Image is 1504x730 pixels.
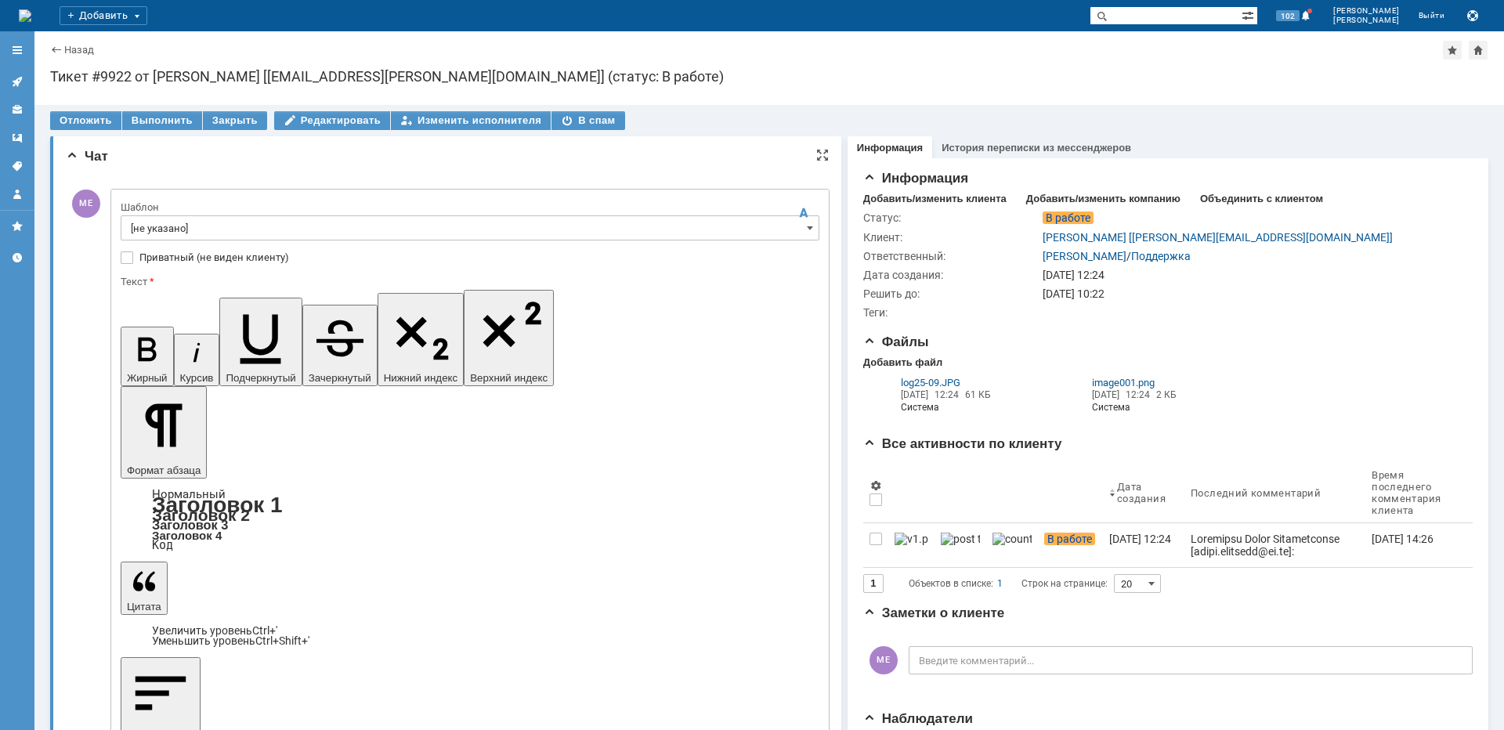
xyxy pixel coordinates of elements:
[23,244,49,256] span: 6306
[1372,469,1441,516] div: Время последнего комментария клиента
[997,574,1003,593] div: 1
[5,154,30,179] a: Теги
[965,389,991,400] span: 61 КБ
[1156,389,1177,400] span: 2 КБ
[1092,377,1230,388] a: image001.png
[20,38,614,51] span: Коллеги, проблема появляется периодически, в первом письме прикладывал лог. Что видно с вашей сто...
[1043,287,1104,300] span: [DATE] 10:22
[20,151,191,164] span: Участок дополнительных сервисов
[152,634,309,647] a: Decrease
[50,69,1488,85] div: Тикет #9922 от [PERSON_NAME] [[EMAIL_ADDRESS][PERSON_NAME][DOMAIN_NAME]] (статус: В работе)
[48,297,281,309] span: Письмо отправлено внешним отправителем.
[20,613,90,626] span: Доброе утро!
[20,487,107,500] span: [DOMAIN_NAME]
[470,372,548,384] span: Верхний индекс
[863,356,942,369] div: Добавить файл
[863,269,1039,281] div: Дата создания:
[103,459,142,472] span: . 63062
[20,193,36,206] span: Ext
[20,417,30,429] span: ---
[582,562,1027,574] span: Не переходите по ссылкам и не открывайте вложения, если не уверены в их безопасности!
[863,605,1005,620] span: Заметки о клиенте
[127,372,168,384] span: Жирный
[20,311,371,337] span: Здравствуйте, коллеги. Проверили, канал работает штатно,потерь и прерываний не фиксируем
[42,193,68,206] span: 6306
[20,268,65,280] b: Subject:
[378,293,465,386] button: Нижний индекс
[20,67,114,93] span: С уважением,
[863,193,1007,205] div: Добавить/изменить клиента
[1136,377,1155,388] span: .png
[152,529,222,542] a: Заголовок 4
[20,137,64,150] span: Инженер
[857,370,1045,421] div: Из почтовой переписки
[20,226,52,238] span: From:
[20,648,174,660] span: Файл "image001.png": .
[20,459,232,472] span: ООО "Региональные беспроводные сети"
[1333,16,1400,25] span: [PERSON_NAME]
[88,459,103,472] span: ext
[20,254,37,266] b: To:
[121,276,816,287] div: Текст
[1103,523,1184,567] a: [DATE] 12:24
[1191,487,1321,499] div: Последний комментарий
[20,445,149,457] span: Отдел эксплуатации сети
[68,193,74,206] span: 3
[345,562,579,574] span: Письмо отправлено внешним отправителем.
[121,202,816,212] div: Шаблон
[66,149,108,164] span: Чат
[5,69,30,94] a: Активности
[20,226,436,280] span: [PERSON_NAME] <[EMAIL_ADDRESS][DOMAIN_NAME]> [DATE] 2:00 PM [PERSON_NAME] <[EMAIL_ADDRESS][PERSON...
[863,306,1039,319] div: Теги:
[909,574,1108,593] i: Строк на странице:
[1126,389,1150,400] span: 12:24
[1365,523,1460,567] a: [DATE] 14:26
[302,305,378,386] button: Зачеркнутый
[219,298,302,386] button: Подчеркнутый
[39,511,251,523] span: ООО "Региональные беспроводные сети"
[49,156,55,168] span: 3
[39,525,138,537] span: [PHONE_NUMBER]
[909,578,993,589] span: Объектов в списке:
[23,156,49,168] span: 6306
[895,533,928,545] img: v1.png
[152,624,277,637] a: Increase
[816,149,829,161] div: На всю страницу
[863,287,1039,300] div: Решить до:
[1043,250,1126,262] a: [PERSON_NAME]
[60,6,147,25] div: Добавить
[20,240,49,252] b: Sent:
[863,231,1039,244] div: Клиент:
[152,506,250,524] a: Заголовок 2
[869,646,898,674] span: МЕ
[20,179,168,192] span: [PHONE_NUMBER]; доб.: 7.
[863,436,1062,451] span: Все активности по клиенту
[1443,41,1462,60] div: Добавить в избранное
[127,601,161,613] span: Цитата
[139,251,816,264] label: Приватный (не виден клиенту)
[309,372,371,384] span: Зачеркнутый
[794,204,813,222] span: Скрыть панель инструментов
[180,372,214,384] span: Курсив
[19,9,31,22] a: Перейти на домашнюю страницу
[1044,533,1095,545] span: В работе
[1333,6,1400,16] span: [PERSON_NAME]
[19,9,31,22] img: logo
[992,533,1032,545] img: counter.png
[863,171,968,186] span: Информация
[20,641,211,654] span: Но ночью камера была недоступна.
[152,518,228,532] a: Заголовок 3
[121,386,207,479] button: Формат абзаца
[863,711,973,726] span: Наблюдатели
[901,377,1039,388] a: log25-09.JPG
[121,490,819,551] div: Формат абзаца
[1048,370,1236,421] div: Из почтовой переписки
[1026,193,1180,205] div: Добавить/изменить компанию
[152,493,283,517] a: Заголовок 1
[64,44,94,56] a: Назад
[152,487,226,501] a: Нормальный
[1200,193,1323,205] div: Объединить с клиентом
[1469,41,1488,60] div: Сделать домашней страницей
[39,469,49,481] span: ---
[72,190,100,218] span: МЕ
